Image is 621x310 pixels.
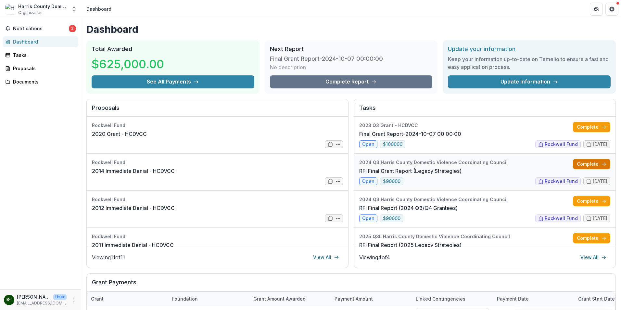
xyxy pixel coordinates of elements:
h3: $625,000.00 [92,55,164,73]
a: View All [577,252,610,263]
h2: Next Report [270,45,433,53]
a: Complete [573,159,610,169]
div: Payment date [493,295,533,302]
h2: Grant Payments [92,279,610,291]
div: Linked Contingencies [412,295,469,302]
a: RFI Final Report (2024 Q3/Q4 Grantees) [359,204,458,212]
button: Notifications2 [3,23,78,34]
button: See All Payments [92,75,254,88]
button: More [69,296,77,304]
div: Dashboard [86,6,111,12]
a: Final Grant Report-2024-10-07 00:00:00 [359,130,461,138]
div: Barbie Brashear <barbie@hcdvcc.org> [6,298,12,302]
a: View All [309,252,343,263]
a: Proposals [3,63,78,74]
div: Linked Contingencies [412,292,493,306]
div: Grant amount awarded [249,292,331,306]
a: Tasks [3,50,78,60]
div: Payment date [493,292,574,306]
p: No description [270,63,306,71]
a: Complete [573,196,610,206]
div: Grant start date [574,295,619,302]
div: Payment Amount [331,292,412,306]
h2: Update your information [448,45,611,53]
span: Notifications [13,26,69,32]
h3: Keep your information up-to-date on Temelio to ensure a fast and easy application process. [448,55,611,71]
div: Grant [87,292,168,306]
div: Grant amount awarded [249,295,310,302]
p: User [53,294,67,300]
a: Complete Report [270,75,433,88]
button: Partners [590,3,603,16]
div: Documents [13,78,73,85]
div: Tasks [13,52,73,58]
h1: Dashboard [86,23,616,35]
nav: breadcrumb [84,4,114,14]
div: Dashboard [13,38,73,45]
button: Get Help [605,3,618,16]
p: [PERSON_NAME] <[EMAIL_ADDRESS][DOMAIN_NAME]> [17,293,51,300]
a: 2014 Immediate Denial - HCDVCC [92,167,175,175]
img: Harris County Domestic Violence Coordinating Council [5,4,16,14]
a: RFI Final Grant Report (Legacy Strategies) [359,167,462,175]
div: Harris County Domestic Violence Coordinating Council [18,3,67,10]
a: Complete [573,233,610,243]
h2: Tasks [359,104,610,117]
a: 2011 Immediate Denial - HCDVCC [92,241,174,249]
a: 2012 Immediate Denial - HCDVCC [92,204,175,212]
a: Complete [573,122,610,132]
span: Organization [18,10,43,16]
span: 2 [69,25,76,32]
a: Documents [3,76,78,87]
a: Dashboard [3,36,78,47]
a: RFI Final Report (2025 Legacy Strategies) [359,241,462,249]
h2: Total Awarded [92,45,254,53]
a: 2020 Grant - HCDVCC [92,130,147,138]
p: [EMAIL_ADDRESS][DOMAIN_NAME] [17,300,67,306]
h2: Proposals [92,104,343,117]
div: Payment Amount [331,295,377,302]
div: Grant [87,295,108,302]
p: Viewing 4 of 4 [359,253,390,261]
p: Viewing 11 of 11 [92,253,125,261]
div: Proposals [13,65,73,72]
div: Foundation [168,292,249,306]
button: Open entity switcher [70,3,79,16]
h3: Final Grant Report-2024-10-07 00:00:00 [270,55,383,62]
a: Update Information [448,75,611,88]
div: Foundation [168,295,202,302]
